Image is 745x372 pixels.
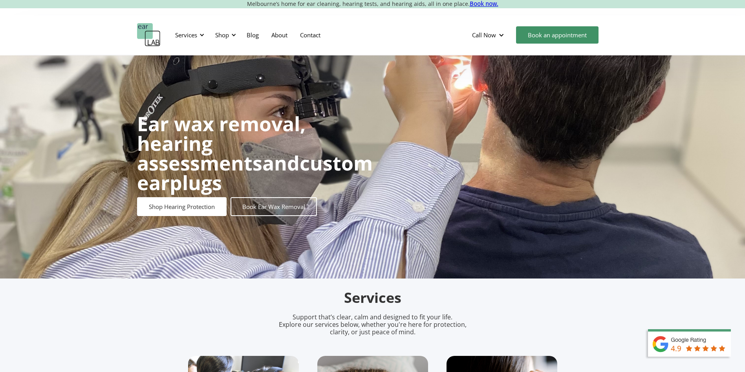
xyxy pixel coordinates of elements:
[188,289,557,307] h2: Services
[472,31,496,39] div: Call Now
[265,24,294,46] a: About
[137,23,161,47] a: home
[516,26,599,44] a: Book an appointment
[137,150,373,196] strong: custom earplugs
[211,23,238,47] div: Shop
[231,197,317,216] a: Book Ear Wax Removal
[137,114,373,192] h1: and
[137,110,306,176] strong: Ear wax removal, hearing assessments
[466,23,512,47] div: Call Now
[294,24,327,46] a: Contact
[175,31,197,39] div: Services
[170,23,207,47] div: Services
[215,31,229,39] div: Shop
[269,313,477,336] p: Support that’s clear, calm and designed to fit your life. Explore our services below, whether you...
[137,197,227,216] a: Shop Hearing Protection
[240,24,265,46] a: Blog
